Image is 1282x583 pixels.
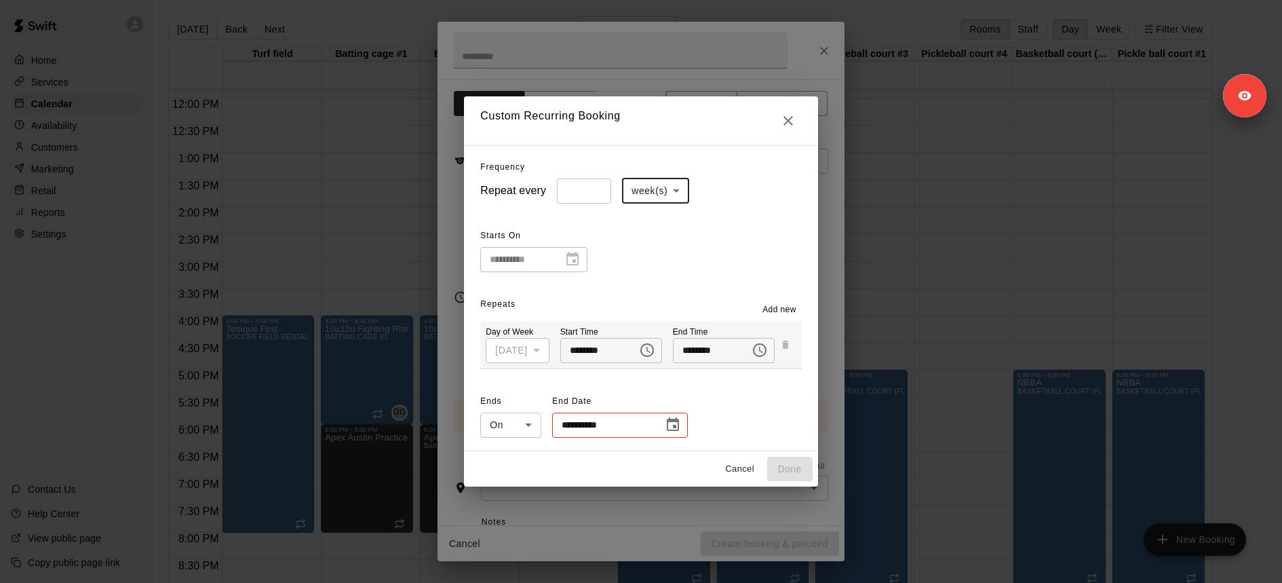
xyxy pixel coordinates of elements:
div: week(s) [622,178,689,204]
h6: Repeat every [480,181,546,200]
button: Choose time, selected time is 11:30 AM [746,337,773,364]
button: Add new [757,299,802,321]
div: On [480,413,541,438]
span: Ends [480,391,541,413]
p: Start Time [560,326,662,338]
span: Add new [762,303,796,317]
span: Repeats [480,299,516,309]
button: Choose time, selected time is 11:00 AM [634,337,661,364]
span: Starts On [480,225,587,247]
div: [DATE] [486,338,549,363]
h2: Custom Recurring Booking [464,96,817,145]
span: Frequency [480,162,525,172]
button: Choose date [659,411,686,438]
p: End Time [673,326,775,338]
button: Close [775,107,802,134]
button: Cancel [718,459,762,480]
p: Day of Week [486,326,549,338]
span: End Date [552,391,688,413]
